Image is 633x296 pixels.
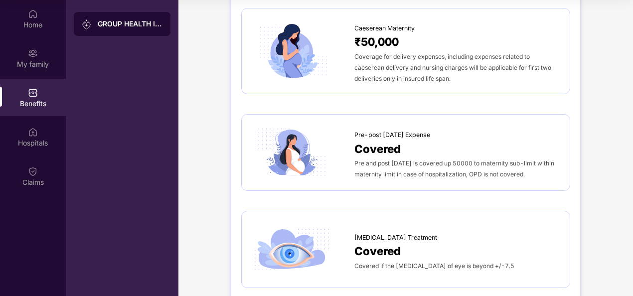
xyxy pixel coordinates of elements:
img: svg+xml;base64,PHN2ZyBpZD0iSG9zcGl0YWxzIiB4bWxucz0iaHR0cDovL3d3dy53My5vcmcvMjAwMC9zdmciIHdpZHRoPS... [28,127,38,137]
div: GROUP HEALTH INSURANCE [98,19,162,29]
img: svg+xml;base64,PHN2ZyBpZD0iQ2xhaW0iIHhtbG5zPSJodHRwOi8vd3d3LnczLm9yZy8yMDAwL3N2ZyIgd2lkdGg9IjIwIi... [28,166,38,176]
span: [MEDICAL_DATA] Treatment [354,233,437,243]
img: svg+xml;base64,PHN2ZyBpZD0iSG9tZSIgeG1sbnM9Imh0dHA6Ly93d3cudzMub3JnLzIwMDAvc3ZnIiB3aWR0aD0iMjAiIG... [28,9,38,19]
span: Pre-post [DATE] Expense [354,130,430,140]
img: svg+xml;base64,PHN2ZyB3aWR0aD0iMjAiIGhlaWdodD0iMjAiIHZpZXdCb3g9IjAgMCAyMCAyMCIgZmlsbD0ibm9uZSIgeG... [82,19,92,29]
span: ₹50,000 [354,33,399,50]
img: icon [252,125,332,181]
img: svg+xml;base64,PHN2ZyB3aWR0aD0iMjAiIGhlaWdodD0iMjAiIHZpZXdCb3g9IjAgMCAyMCAyMCIgZmlsbD0ibm9uZSIgeG... [28,48,38,58]
span: Pre and post [DATE] is covered up 50000 to maternity sub-limit within maternity limit in case of ... [354,159,554,178]
span: Covered [354,140,401,157]
img: icon [252,221,332,278]
img: svg+xml;base64,PHN2ZyBpZD0iQmVuZWZpdHMiIHhtbG5zPSJodHRwOi8vd3d3LnczLm9yZy8yMDAwL3N2ZyIgd2lkdGg9Ij... [28,88,38,98]
span: Coverage for delivery expenses, including expenses related to caeserean delivery and nursing char... [354,53,551,82]
span: Covered [354,242,401,260]
img: icon [252,23,332,79]
span: Covered if the [MEDICAL_DATA] of eye is beyond +/-7.5 [354,262,514,270]
span: Caeserean Maternity [354,23,415,33]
